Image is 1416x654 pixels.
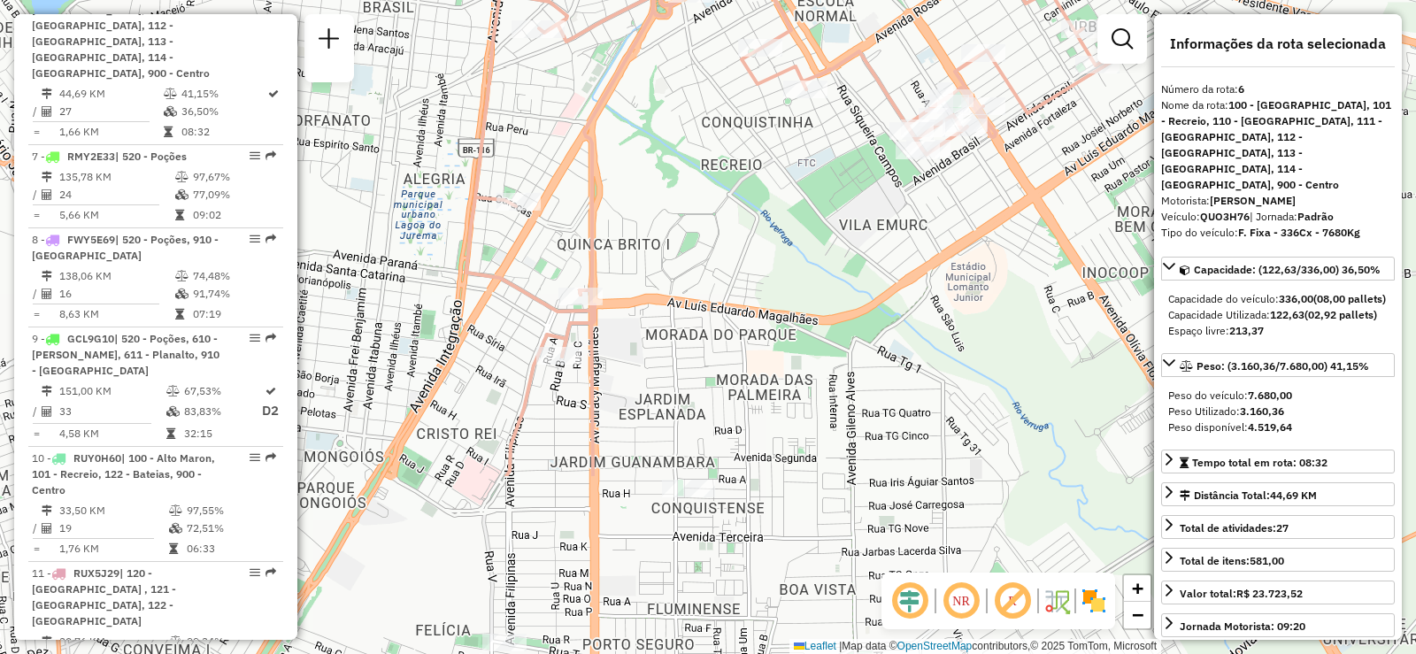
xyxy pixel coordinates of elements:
[1104,21,1140,57] a: Exibir filtros
[32,332,219,377] span: 9 -
[58,206,174,224] td: 5,66 KM
[1168,291,1388,307] div: Capacidade do veículo:
[67,233,115,246] span: FWY5E69
[1161,257,1395,281] a: Capacidade: (122,63/336,00) 36,50%
[169,543,178,554] i: Tempo total em rota
[1161,482,1395,506] a: Distância Total:44,69 KM
[1270,308,1304,321] strong: 122,63
[1161,515,1395,539] a: Total de atividades:27
[889,580,931,622] span: Ocultar deslocamento
[1248,389,1292,402] strong: 7.680,00
[42,636,52,647] i: Distância Total
[58,285,174,303] td: 16
[32,540,41,558] td: =
[58,267,174,285] td: 138,06 KM
[1250,210,1334,223] span: | Jornada:
[1180,619,1305,635] div: Jornada Motorista: 09:20
[169,636,182,647] i: % de utilização do peso
[169,505,182,516] i: % de utilização do peso
[32,285,41,303] td: /
[58,425,165,442] td: 4,58 KM
[1180,586,1303,602] div: Valor total:
[265,333,276,343] em: Rota exportada
[250,234,260,244] em: Opções
[42,386,52,396] i: Distância Total
[73,451,121,465] span: RUY0H60
[58,382,165,400] td: 151,00 KM
[166,386,180,396] i: % de utilização do peso
[32,103,41,120] td: /
[1161,450,1395,473] a: Tempo total em rota: 08:32
[32,123,41,141] td: =
[1132,604,1143,626] span: −
[250,150,260,161] em: Opções
[1236,587,1303,600] strong: R$ 23.723,52
[32,400,41,422] td: /
[1276,521,1289,535] strong: 27
[1192,456,1327,469] span: Tempo total em rota: 08:32
[940,580,982,622] span: Ocultar NR
[192,186,276,204] td: 77,09%
[192,267,276,285] td: 74,48%
[1161,98,1391,191] strong: 100 - [GEOGRAPHIC_DATA], 101 - Recreio, 110 - [GEOGRAPHIC_DATA], 111 - [GEOGRAPHIC_DATA], 112 - [...
[839,640,842,652] span: |
[265,150,276,161] em: Rota exportada
[1161,209,1395,225] div: Veículo:
[186,502,275,519] td: 97,55%
[1124,602,1150,628] a: Zoom out
[1297,210,1334,223] strong: Padrão
[1161,548,1395,572] a: Total de itens:581,00
[265,452,276,463] em: Rota exportada
[1161,193,1395,209] div: Motorista:
[1161,353,1395,377] a: Peso: (3.160,36/7.680,00) 41,15%
[1168,404,1388,419] div: Peso Utilizado:
[192,285,276,303] td: 91,74%
[1200,210,1250,223] strong: QUO3H76
[58,633,168,650] td: 30,76 KM
[192,206,276,224] td: 09:02
[32,425,41,442] td: =
[192,168,276,186] td: 97,67%
[42,271,52,281] i: Distância Total
[58,400,165,422] td: 33
[1180,521,1289,535] span: Total de atividades:
[175,289,189,299] i: % de utilização da cubagem
[32,451,215,496] span: | 100 - Alto Maron, 101 - Recreio, 122 - Bateias, 900 - Centro
[186,540,275,558] td: 06:33
[250,333,260,343] em: Opções
[32,332,219,377] span: | 520 - Poções, 610 - [PERSON_NAME], 611 - Planalto, 910 - [GEOGRAPHIC_DATA]
[175,309,184,319] i: Tempo total em rota
[1279,292,1313,305] strong: 336,00
[1229,324,1264,337] strong: 213,37
[42,88,52,99] i: Distância Total
[268,88,279,99] i: Rota otimizada
[262,401,279,421] p: D2
[175,210,184,220] i: Tempo total em rota
[32,566,176,627] span: 11 -
[1124,575,1150,602] a: Zoom in
[175,271,189,281] i: % de utilização do peso
[42,505,52,516] i: Distância Total
[32,186,41,204] td: /
[32,519,41,537] td: /
[32,233,219,262] span: 8 -
[1248,420,1292,434] strong: 4.519,64
[42,172,52,182] i: Distância Total
[58,168,174,186] td: 135,78 KM
[67,150,115,163] span: RMY2E33
[42,289,52,299] i: Total de Atividades
[164,88,177,99] i: % de utilização do peso
[58,186,174,204] td: 24
[183,425,261,442] td: 32:15
[1197,359,1369,373] span: Peso: (3.160,36/7.680,00) 41,15%
[32,566,176,627] span: | 120 - [GEOGRAPHIC_DATA] , 121 - [GEOGRAPHIC_DATA], 122 - [GEOGRAPHIC_DATA]
[250,452,260,463] em: Opções
[58,305,174,323] td: 8,63 KM
[186,519,275,537] td: 72,51%
[789,639,1161,654] div: Map data © contributors,© 2025 TomTom, Microsoft
[58,540,168,558] td: 1,76 KM
[265,234,276,244] em: Rota exportada
[164,127,173,137] i: Tempo total em rota
[1238,226,1360,239] strong: F. Fixa - 336Cx - 7680Kg
[58,85,163,103] td: 44,69 KM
